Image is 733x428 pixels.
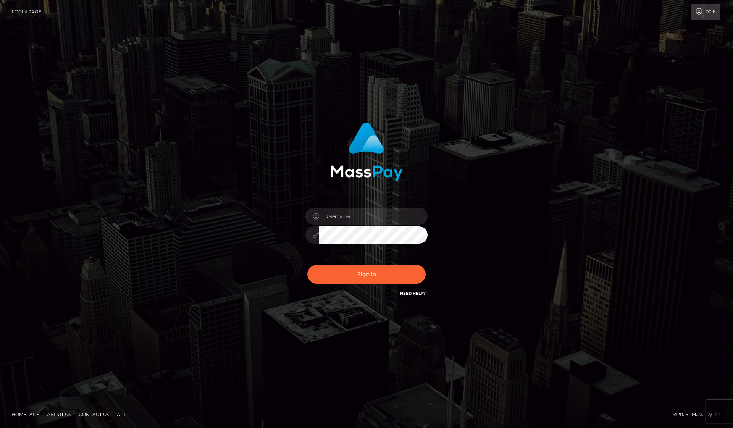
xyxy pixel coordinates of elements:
a: About Us [44,409,74,420]
input: Username... [319,208,428,225]
a: Contact Us [76,409,112,420]
a: Need Help? [400,291,426,296]
a: API [114,409,128,420]
div: © 2025 , MassPay Inc. [673,410,727,419]
img: MassPay Login [330,123,403,181]
a: Login [691,4,720,20]
a: Login Page [12,4,41,20]
button: Sign in [307,265,426,284]
a: Homepage [8,409,42,420]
